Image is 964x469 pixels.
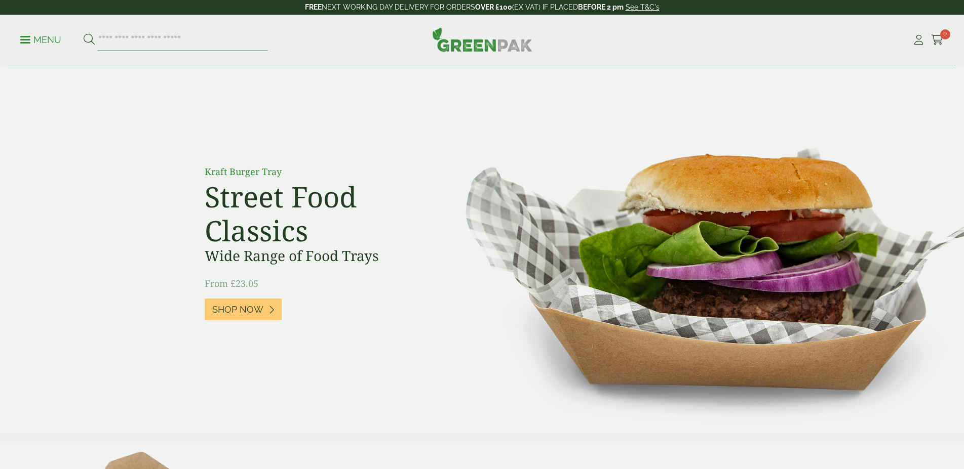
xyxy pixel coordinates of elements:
[626,3,660,11] a: See T&C's
[205,180,433,247] h2: Street Food Classics
[305,3,322,11] strong: FREE
[578,3,624,11] strong: BEFORE 2 pm
[434,66,964,434] img: Street Food Classics
[475,3,512,11] strong: OVER £100
[205,247,433,265] h3: Wide Range of Food Trays
[931,35,944,45] i: Cart
[205,299,282,320] a: Shop Now
[205,277,258,289] span: From £23.05
[212,304,263,315] span: Shop Now
[20,34,61,46] p: Menu
[931,32,944,48] a: 0
[940,29,950,39] span: 0
[432,27,532,52] img: GreenPak Supplies
[205,165,433,179] p: Kraft Burger Tray
[912,35,925,45] i: My Account
[20,34,61,44] a: Menu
